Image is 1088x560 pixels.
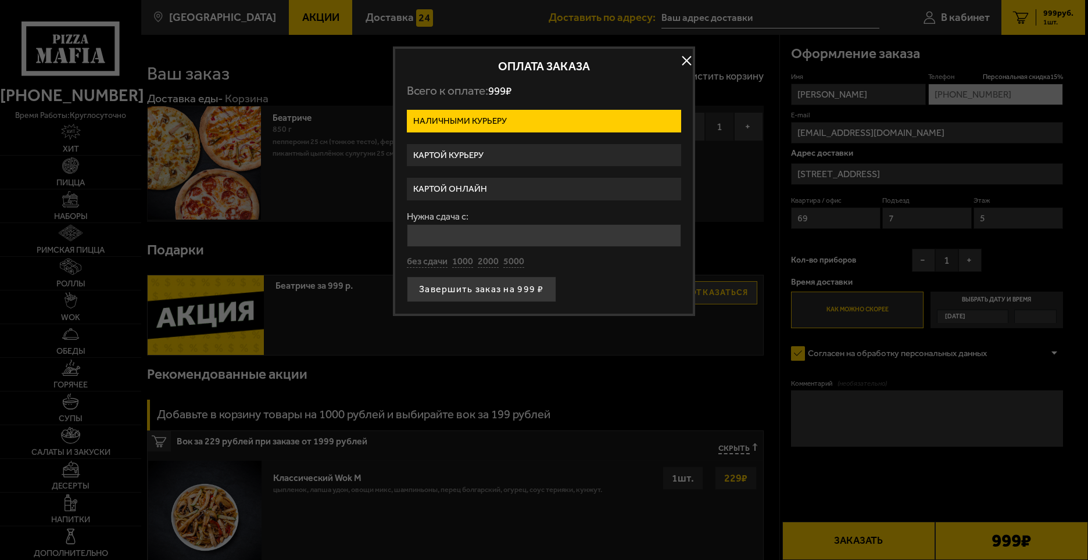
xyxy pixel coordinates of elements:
[503,256,524,268] button: 5000
[407,178,681,200] label: Картой онлайн
[407,144,681,167] label: Картой курьеру
[407,256,448,268] button: без сдачи
[407,110,681,132] label: Наличными курьеру
[488,84,511,98] span: 999 ₽
[407,212,681,221] label: Нужна сдача с:
[407,84,681,98] p: Всего к оплате:
[452,256,473,268] button: 1000
[407,277,556,302] button: Завершить заказ на 999 ₽
[407,60,681,72] h2: Оплата заказа
[478,256,499,268] button: 2000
